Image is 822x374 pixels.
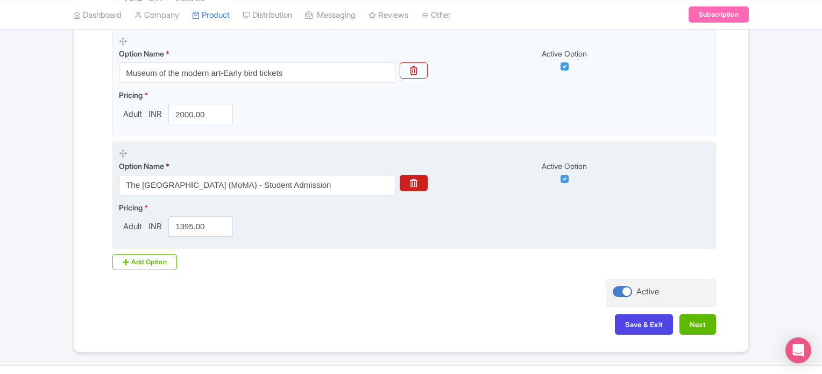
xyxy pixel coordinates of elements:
input: 0.00 [168,216,233,237]
span: Adult [119,221,146,233]
span: Option Name [119,49,164,58]
div: Active [636,286,659,298]
span: Active Option [542,161,587,171]
span: Option Name [119,161,164,171]
input: 0.00 [168,104,233,124]
input: Option Name [119,62,395,83]
button: Next [679,314,716,335]
input: Option Name [119,175,395,195]
div: Open Intercom Messenger [785,337,811,363]
span: INR [146,221,164,233]
span: Active Option [542,49,587,58]
a: Subscription [689,6,749,23]
button: Save & Exit [615,314,673,335]
span: Pricing [119,90,143,100]
span: Pricing [119,203,143,212]
span: INR [146,108,164,121]
span: Adult [119,108,146,121]
div: Add Option [112,254,177,270]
